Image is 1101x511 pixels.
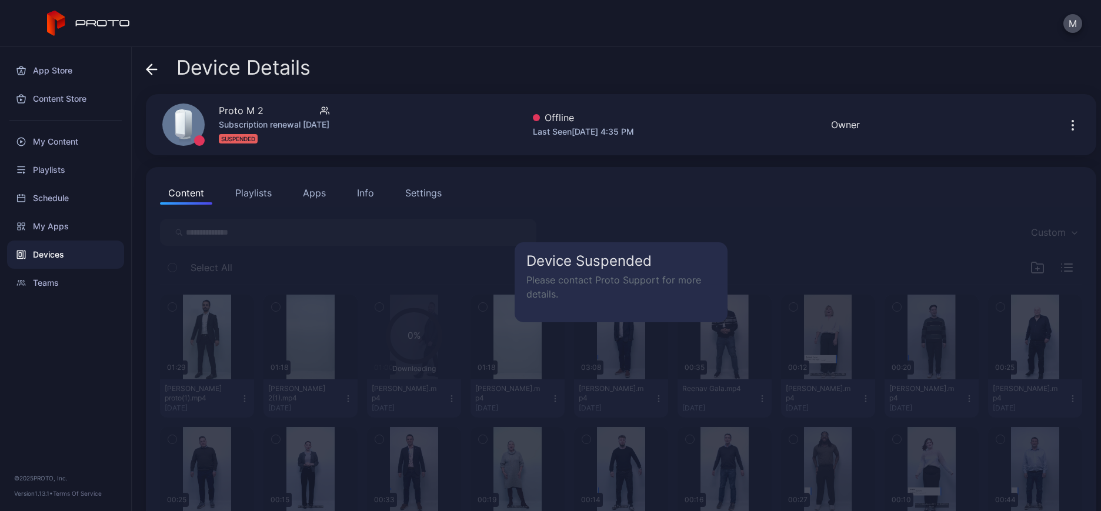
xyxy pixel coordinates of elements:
div: Proto M 2 [219,103,263,118]
span: Version 1.13.1 • [14,490,53,497]
a: My Apps [7,212,124,241]
button: Settings [397,181,450,205]
div: Last Seen [DATE] 4:35 PM [533,125,634,139]
button: M [1063,14,1082,33]
button: Info [349,181,382,205]
h5: Device Suspended [526,254,716,268]
a: Teams [7,269,124,297]
a: My Content [7,128,124,156]
button: Playlists [227,181,280,205]
p: Please contact Proto Support for more details. [526,273,716,301]
a: Terms Of Service [53,490,102,497]
div: Info [357,186,374,200]
button: Content [160,181,212,205]
button: Apps [295,181,334,205]
a: Schedule [7,184,124,212]
div: Settings [405,186,442,200]
a: Devices [7,241,124,269]
a: Content Store [7,85,124,113]
span: Device Details [176,56,311,79]
div: Owner [831,118,860,132]
div: Offline [533,111,634,125]
div: SUSPENDED [219,134,258,143]
div: Subscription renewal [DATE] [219,118,329,132]
a: App Store [7,56,124,85]
a: Playlists [7,156,124,184]
div: © 2025 PROTO, Inc. [14,473,117,483]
